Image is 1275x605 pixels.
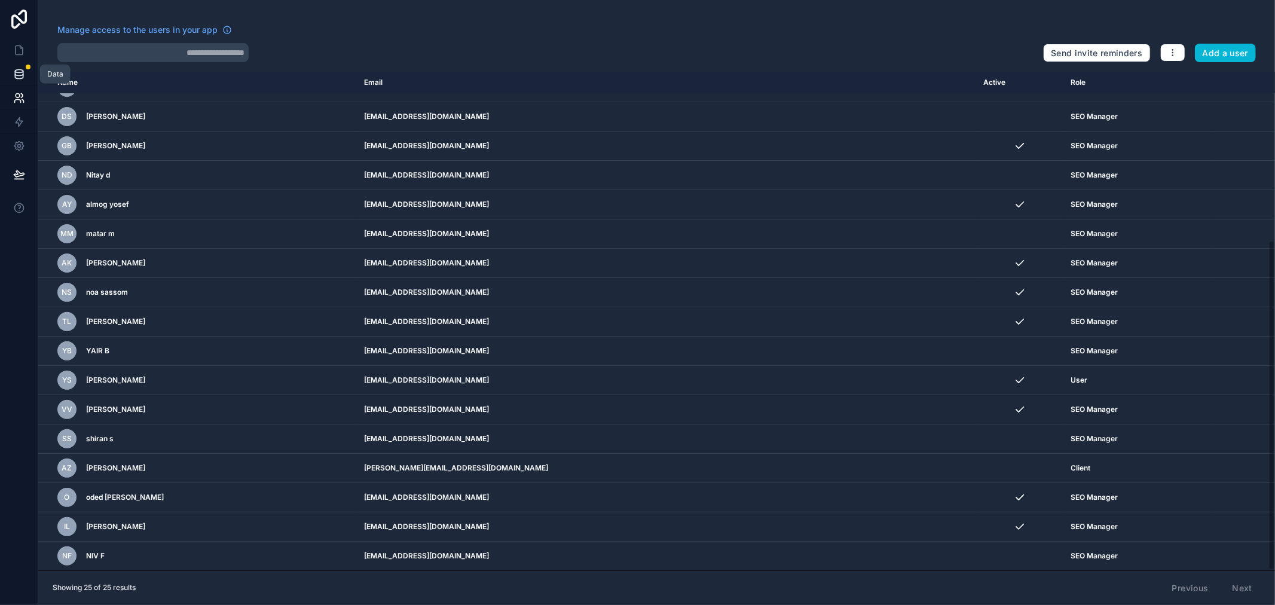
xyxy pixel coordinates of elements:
[62,346,72,356] span: YB
[1071,141,1118,151] span: SEO Manager
[62,170,72,180] span: Nd
[357,395,976,424] td: [EMAIL_ADDRESS][DOMAIN_NAME]
[357,72,976,94] th: Email
[1071,317,1118,326] span: SEO Manager
[357,337,976,366] td: [EMAIL_ADDRESS][DOMAIN_NAME]
[65,493,70,502] span: o
[357,454,976,483] td: [PERSON_NAME][EMAIL_ADDRESS][DOMAIN_NAME]
[62,434,72,444] span: ss
[1071,170,1118,180] span: SEO Manager
[1195,44,1256,63] button: Add a user
[357,219,976,249] td: [EMAIL_ADDRESS][DOMAIN_NAME]
[1071,551,1118,561] span: SEO Manager
[357,102,976,132] td: [EMAIL_ADDRESS][DOMAIN_NAME]
[357,542,976,571] td: [EMAIL_ADDRESS][DOMAIN_NAME]
[1071,405,1118,414] span: SEO Manager
[1071,288,1118,297] span: SEO Manager
[86,317,145,326] span: [PERSON_NAME]
[86,141,145,151] span: [PERSON_NAME]
[62,375,72,385] span: YS
[1071,200,1118,209] span: SEO Manager
[86,346,109,356] span: YAIR B
[62,258,72,268] span: ak
[47,69,63,79] div: Data
[62,405,72,414] span: vv
[86,170,110,180] span: Nitay d
[86,551,105,561] span: NIV F
[1071,434,1118,444] span: SEO Manager
[1071,112,1118,121] span: SEO Manager
[357,424,976,454] td: [EMAIL_ADDRESS][DOMAIN_NAME]
[976,72,1064,94] th: Active
[62,112,72,121] span: DS
[1071,258,1118,268] span: SEO Manager
[357,307,976,337] td: [EMAIL_ADDRESS][DOMAIN_NAME]
[1064,72,1212,94] th: Role
[64,522,70,531] span: il
[57,24,218,36] span: Manage access to the users in your app
[86,375,145,385] span: [PERSON_NAME]
[1071,346,1118,356] span: SEO Manager
[62,551,72,561] span: NF
[1071,375,1088,385] span: User
[1071,229,1118,239] span: SEO Manager
[86,405,145,414] span: [PERSON_NAME]
[57,24,232,36] a: Manage access to the users in your app
[1071,463,1091,473] span: Client
[62,141,72,151] span: GB
[357,190,976,219] td: [EMAIL_ADDRESS][DOMAIN_NAME]
[86,522,145,531] span: [PERSON_NAME]
[86,112,145,121] span: [PERSON_NAME]
[357,366,976,395] td: [EMAIL_ADDRESS][DOMAIN_NAME]
[86,258,145,268] span: [PERSON_NAME]
[86,200,129,209] span: almog yosef
[38,72,357,94] th: Name
[86,463,145,473] span: [PERSON_NAME]
[53,583,136,592] span: Showing 25 of 25 results
[86,288,128,297] span: noa sassom
[357,249,976,278] td: [EMAIL_ADDRESS][DOMAIN_NAME]
[60,229,74,239] span: mm
[357,132,976,161] td: [EMAIL_ADDRESS][DOMAIN_NAME]
[86,434,114,444] span: shiran s
[1071,522,1118,531] span: SEO Manager
[1043,44,1150,63] button: Send invite reminders
[1071,493,1118,502] span: SEO Manager
[38,72,1275,570] div: scrollable content
[86,229,115,239] span: matar m
[357,161,976,190] td: [EMAIL_ADDRESS][DOMAIN_NAME]
[357,278,976,307] td: [EMAIL_ADDRESS][DOMAIN_NAME]
[86,493,164,502] span: oded [PERSON_NAME]
[62,463,72,473] span: az
[357,483,976,512] td: [EMAIL_ADDRESS][DOMAIN_NAME]
[62,200,72,209] span: ay
[63,317,72,326] span: TL
[62,288,72,297] span: ns
[357,512,976,542] td: [EMAIL_ADDRESS][DOMAIN_NAME]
